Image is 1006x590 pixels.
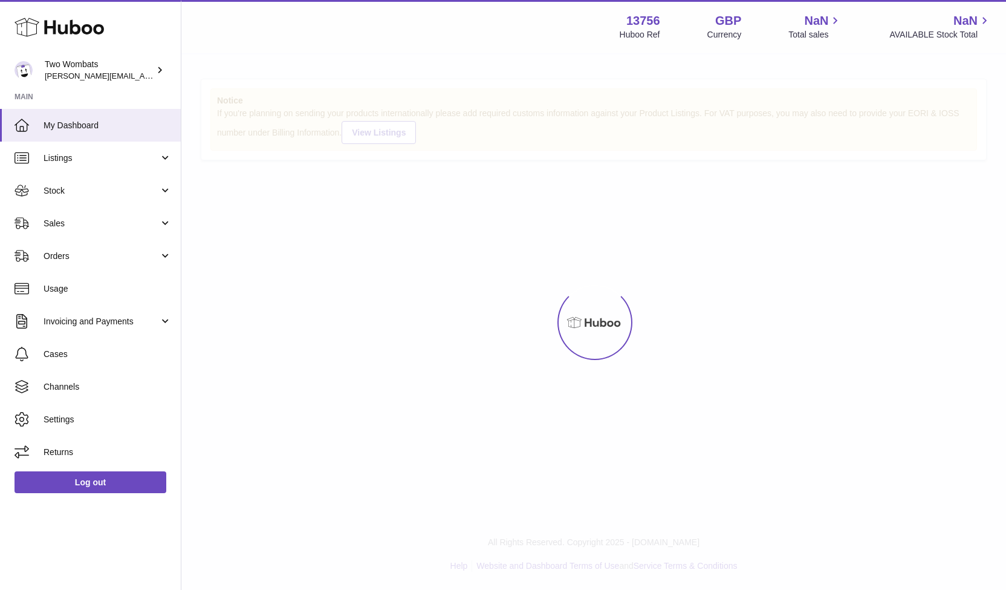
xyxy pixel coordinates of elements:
[953,13,978,29] span: NaN
[44,120,172,131] span: My Dashboard
[788,29,842,41] span: Total sales
[715,13,741,29] strong: GBP
[44,283,172,295] span: Usage
[44,251,159,262] span: Orders
[44,349,172,360] span: Cases
[804,13,828,29] span: NaN
[44,185,159,197] span: Stock
[788,13,842,41] a: NaN Total sales
[44,381,172,393] span: Channels
[45,59,154,82] div: Two Wombats
[45,71,307,80] span: [PERSON_NAME][EMAIL_ADDRESS][PERSON_NAME][DOMAIN_NAME]
[626,13,660,29] strong: 13756
[44,414,172,425] span: Settings
[15,61,33,79] img: philip.carroll@twowombats.com
[15,471,166,493] a: Log out
[889,13,991,41] a: NaN AVAILABLE Stock Total
[44,218,159,229] span: Sales
[620,29,660,41] div: Huboo Ref
[707,29,742,41] div: Currency
[44,316,159,327] span: Invoicing and Payments
[44,447,172,458] span: Returns
[889,29,991,41] span: AVAILABLE Stock Total
[44,152,159,164] span: Listings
